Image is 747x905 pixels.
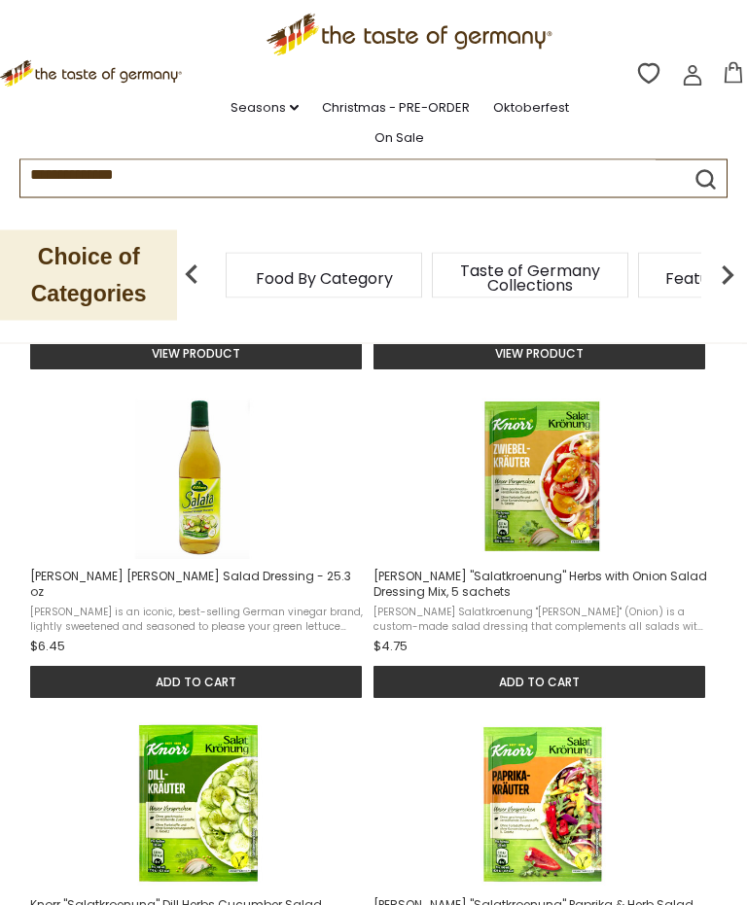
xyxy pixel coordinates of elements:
img: previous arrow [172,256,211,295]
span: [PERSON_NAME] [PERSON_NAME] Salad Dressing - 25.3 oz [30,570,364,601]
img: Knorr "Salatkroenung" Dill Herbs Cucumber Salad Dressing Mix, 5 pack [117,723,282,888]
a: Kuehne Salata Salad Dressing - 25.3 oz [30,395,369,699]
a: Seasons [231,97,299,119]
button: View product [373,338,705,370]
img: next arrow [708,256,747,295]
a: Oktoberfest [493,97,569,119]
button: Add to cart [373,667,705,699]
img: Kuehne Salata Salad Dressing [117,395,282,560]
a: Christmas - PRE-ORDER [322,97,470,119]
span: $6.45 [30,638,65,657]
a: On Sale [374,127,424,149]
span: $4.75 [373,638,408,657]
button: Add to cart [30,667,362,699]
span: [PERSON_NAME] Salatkroenung "[PERSON_NAME]" (Onion) is a custom-made salad dressing that compleme... [373,606,707,633]
button: View product [30,338,362,370]
a: Taste of Germany Collections [452,263,608,293]
span: [PERSON_NAME] is an iconic, best-selling German vinegar brand, lightly sweetened and seasoned to ... [30,606,364,633]
a: Food By Category [256,271,393,286]
a: Knorr [373,395,712,699]
span: [PERSON_NAME] "Salatkroenung" Herbs with Onion Salad Dressing Mix, 5 sachets [373,570,707,601]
